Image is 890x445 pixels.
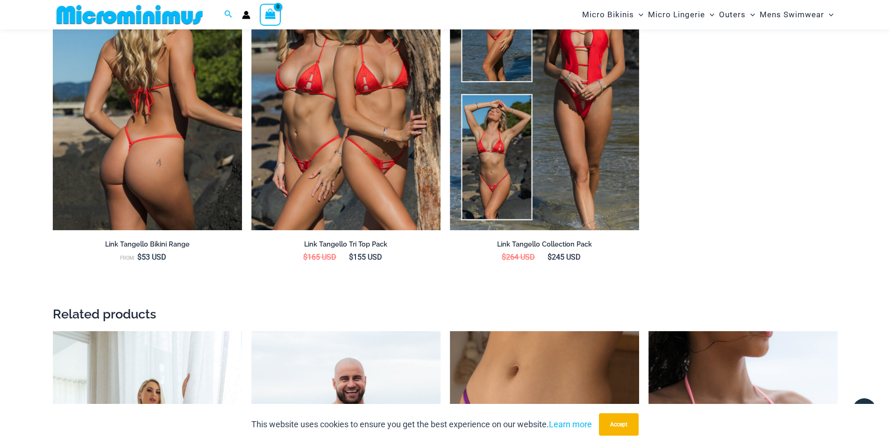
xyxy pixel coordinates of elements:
[599,413,639,436] button: Accept
[120,255,135,261] span: From:
[251,417,592,431] p: This website uses cookies to ensure you get the best experience on our website.
[578,1,838,28] nav: Site Navigation
[719,3,746,27] span: Outers
[717,3,757,27] a: OutersMenu ToggleMenu Toggle
[303,253,307,261] span: $
[242,11,250,19] a: Account icon link
[137,253,166,261] bdi: 53 USD
[450,240,639,249] h2: Link Tangello Collection Pack
[53,4,206,25] img: MM SHOP LOGO FLAT
[582,3,634,27] span: Micro Bikinis
[705,3,714,27] span: Menu Toggle
[53,240,242,252] a: Link Tangello Bikini Range
[303,253,336,261] bdi: 165 USD
[53,306,838,322] h2: Related products
[251,240,441,249] h2: Link Tangello Tri Top Pack
[224,9,233,21] a: Search icon link
[137,253,142,261] span: $
[548,253,581,261] bdi: 245 USD
[251,240,441,252] a: Link Tangello Tri Top Pack
[646,3,717,27] a: Micro LingerieMenu ToggleMenu Toggle
[53,240,242,249] h2: Link Tangello Bikini Range
[549,419,592,429] a: Learn more
[634,3,643,27] span: Menu Toggle
[349,253,382,261] bdi: 155 USD
[824,3,833,27] span: Menu Toggle
[349,253,353,261] span: $
[450,240,639,252] a: Link Tangello Collection Pack
[746,3,755,27] span: Menu Toggle
[502,253,506,261] span: $
[760,3,824,27] span: Mens Swimwear
[757,3,836,27] a: Mens SwimwearMenu ToggleMenu Toggle
[648,3,705,27] span: Micro Lingerie
[548,253,552,261] span: $
[580,3,646,27] a: Micro BikinisMenu ToggleMenu Toggle
[502,253,535,261] bdi: 264 USD
[260,4,281,25] a: View Shopping Cart, empty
